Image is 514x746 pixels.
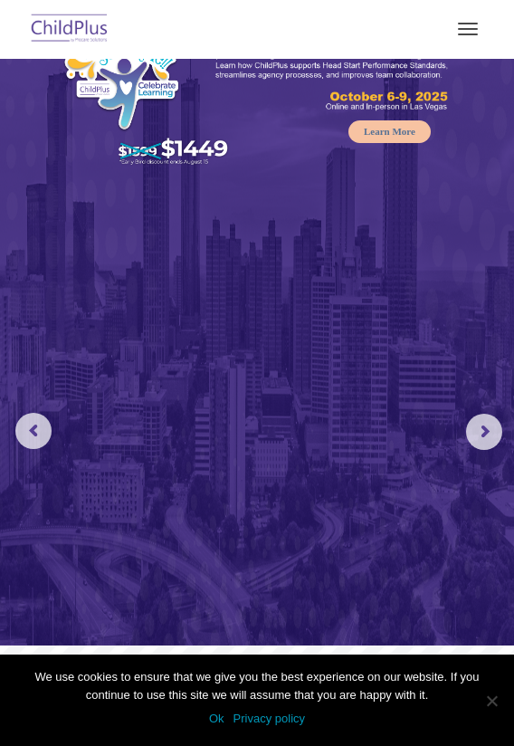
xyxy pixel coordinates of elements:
span: No [482,692,500,710]
span: We use cookies to ensure that we give you the best experience on our website. If you continue to ... [27,668,487,704]
img: ChildPlus by Procare Solutions [27,8,112,51]
a: Privacy policy [233,710,305,728]
a: Ok [209,710,224,728]
a: Learn More [348,120,431,143]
